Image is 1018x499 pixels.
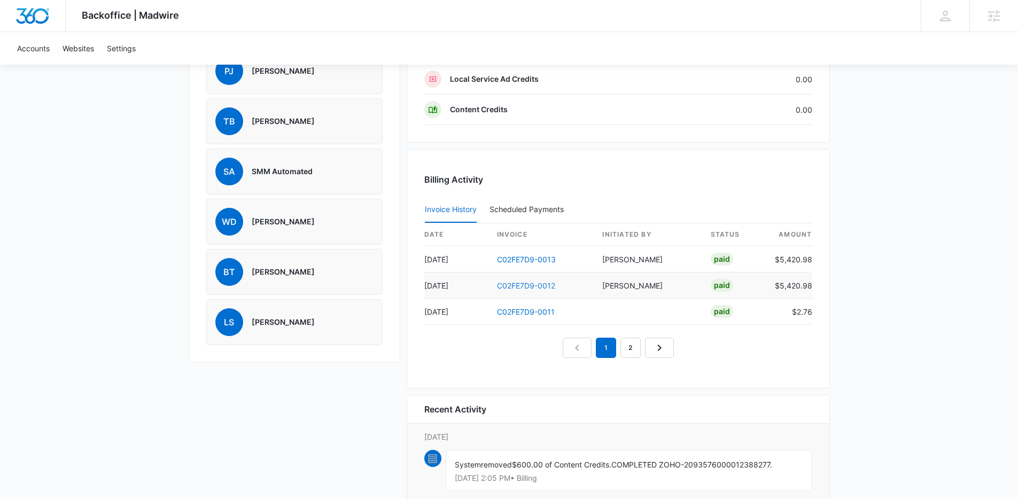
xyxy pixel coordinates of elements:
a: C02FE7D9-0012 [497,281,555,290]
p: [PERSON_NAME] [252,317,315,328]
nav: Pagination [563,338,674,358]
th: date [424,223,488,246]
td: [DATE] [424,246,488,272]
td: $5,420.98 [766,246,812,272]
td: [PERSON_NAME] [594,272,702,299]
th: amount [766,223,812,246]
p: Local Service Ad Credits [450,74,539,84]
p: [DATE] [424,431,812,442]
p: SMM Automated [252,166,313,177]
td: [DATE] [424,272,488,299]
h3: Billing Activity [424,173,812,186]
span: removed [481,460,512,469]
span: COMPLETED ZOHO-2093576000012388277. [611,460,772,469]
td: $2.76 [766,299,812,325]
span: SA [215,158,243,185]
h6: Recent Activity [424,403,486,416]
span: TB [215,107,243,135]
span: Backoffice | Madwire [82,10,179,21]
td: [PERSON_NAME] [594,246,702,272]
td: [DATE] [424,299,488,325]
a: Accounts [11,32,56,65]
a: Page 2 [620,338,641,358]
th: invoice [488,223,594,246]
span: PJ [215,57,243,85]
td: 0.00 [699,64,812,95]
div: Paid [711,253,733,266]
button: Invoice History [425,197,477,223]
div: Paid [711,305,733,318]
span: BT [215,258,243,286]
a: C02FE7D9-0011 [497,307,555,316]
a: Next Page [645,338,674,358]
span: $600.00 of Content Credits. [512,460,611,469]
p: [PERSON_NAME] [252,66,315,76]
th: status [702,223,766,246]
span: WD [215,208,243,236]
a: Websites [56,32,100,65]
p: [PERSON_NAME] [252,216,315,227]
p: [PERSON_NAME] [252,116,315,127]
div: Paid [711,279,733,292]
p: [DATE] 2:05 PM • Billing [455,474,803,482]
td: $5,420.98 [766,272,812,299]
th: Initiated By [594,223,702,246]
td: 0.00 [699,95,812,125]
em: 1 [596,338,616,358]
p: Content Credits [450,104,508,115]
span: System [455,460,481,469]
a: Settings [100,32,142,65]
span: LS [215,308,243,336]
div: Scheduled Payments [489,206,568,213]
a: C02FE7D9-0013 [497,255,556,264]
p: [PERSON_NAME] [252,267,315,277]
